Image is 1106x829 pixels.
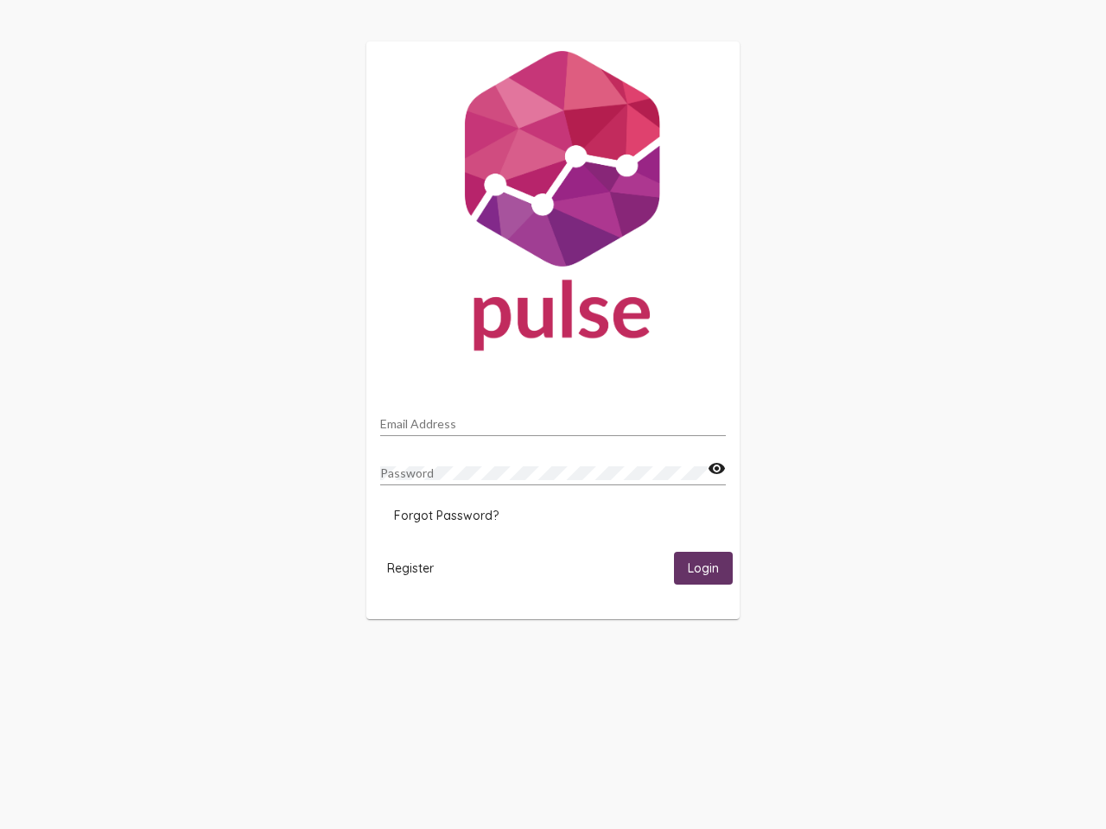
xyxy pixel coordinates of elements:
[394,508,499,523] span: Forgot Password?
[708,459,726,479] mat-icon: visibility
[387,560,434,576] span: Register
[674,552,733,584] button: Login
[373,552,448,584] button: Register
[380,500,512,531] button: Forgot Password?
[366,41,740,368] img: Pulse For Good Logo
[688,561,719,577] span: Login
